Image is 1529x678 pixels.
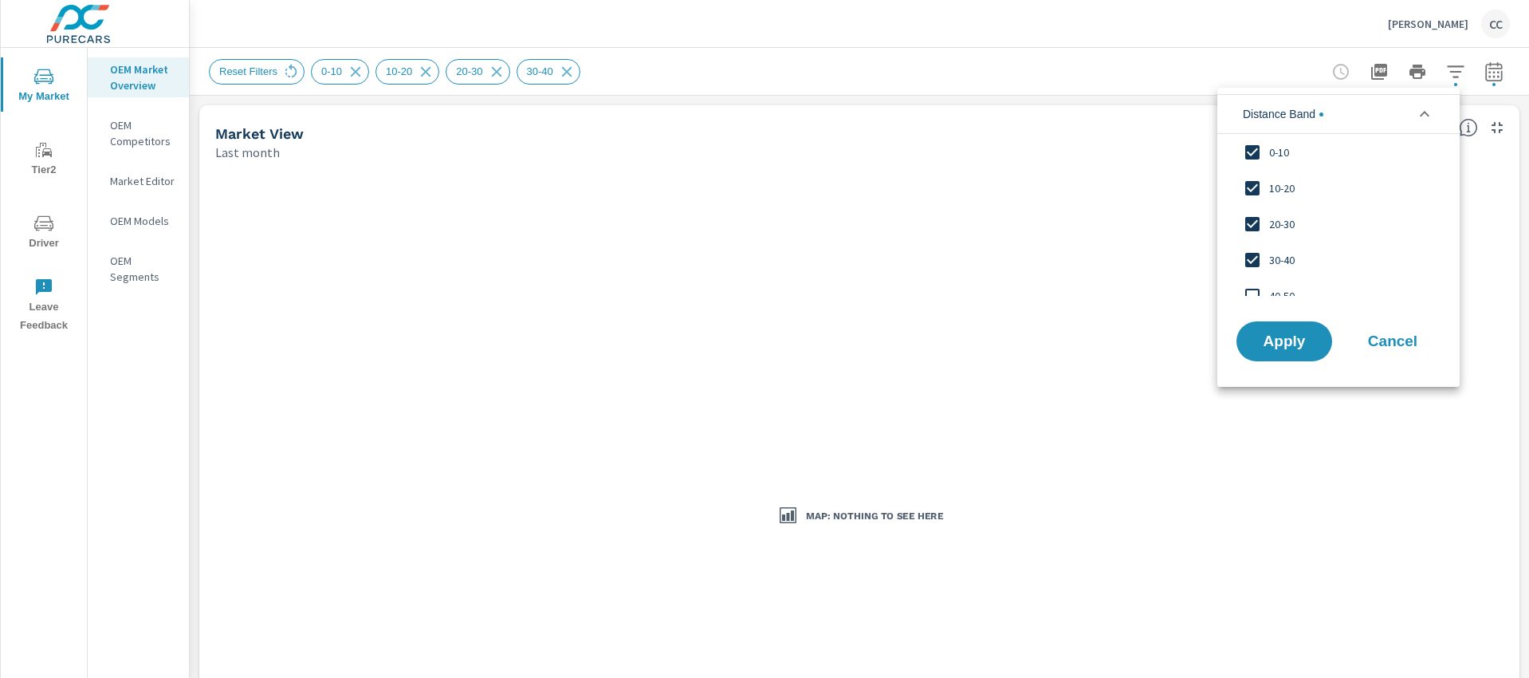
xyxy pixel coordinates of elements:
[1269,215,1444,234] span: 20-30
[1217,134,1456,170] div: 0-10
[1217,170,1456,206] div: 10-20
[1252,334,1316,349] span: Apply
[1269,143,1444,162] span: 0-10
[1217,88,1460,302] ul: filter options
[1243,95,1323,133] span: Distance Band
[1217,242,1456,278] div: 30-40
[1236,321,1332,361] button: Apply
[1269,179,1444,198] span: 10-20
[1217,278,1456,313] div: 40-50
[1361,334,1425,349] span: Cancel
[1345,321,1441,361] button: Cancel
[1269,286,1444,305] span: 40-50
[1269,250,1444,270] span: 30-40
[1217,206,1456,242] div: 20-30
